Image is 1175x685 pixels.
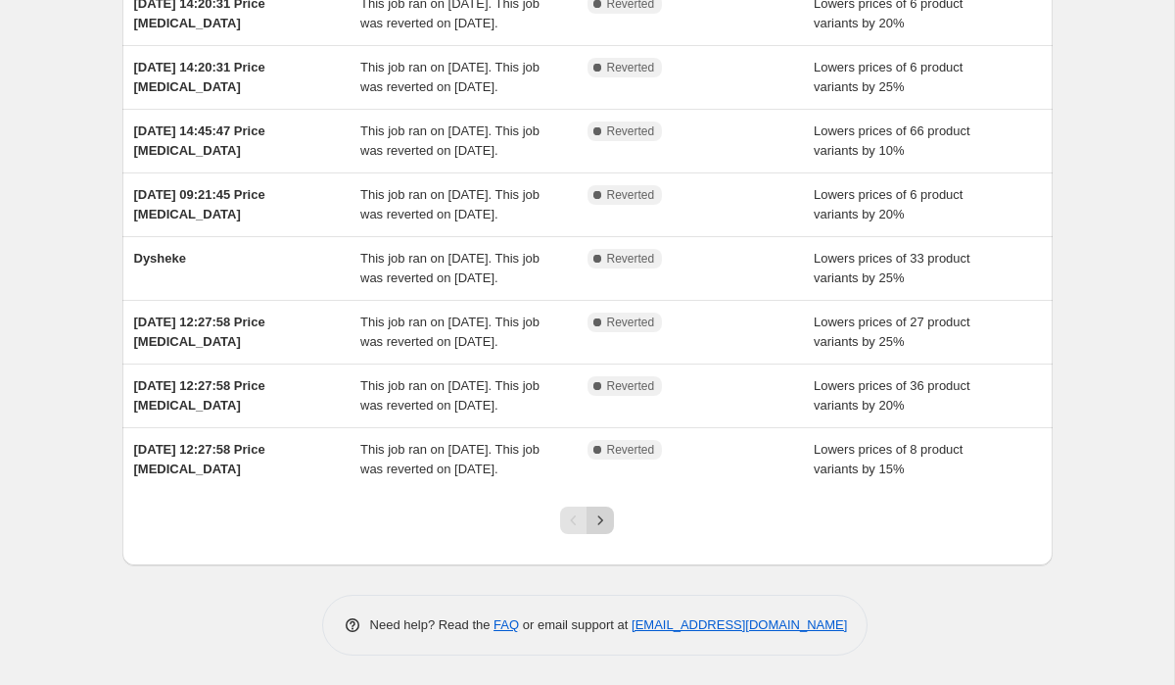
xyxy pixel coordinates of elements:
span: Reverted [607,187,655,203]
span: Reverted [607,442,655,458]
span: Reverted [607,251,655,267]
span: This job ran on [DATE]. This job was reverted on [DATE]. [360,60,540,94]
span: Lowers prices of 8 product variants by 15% [814,442,963,476]
span: Lowers prices of 27 product variants by 25% [814,315,970,349]
nav: Pagination [560,507,614,534]
span: This job ran on [DATE]. This job was reverted on [DATE]. [360,123,540,158]
span: Reverted [607,315,655,330]
span: This job ran on [DATE]. This job was reverted on [DATE]. [360,442,540,476]
span: Need help? Read the [370,617,494,632]
span: This job ran on [DATE]. This job was reverted on [DATE]. [360,315,540,349]
span: or email support at [519,617,632,632]
span: This job ran on [DATE]. This job was reverted on [DATE]. [360,187,540,221]
span: [DATE] 14:45:47 Price [MEDICAL_DATA] [134,123,265,158]
span: Lowers prices of 6 product variants by 20% [814,187,963,221]
span: Reverted [607,378,655,394]
span: Lowers prices of 33 product variants by 25% [814,251,970,285]
span: [DATE] 14:20:31 Price [MEDICAL_DATA] [134,60,265,94]
span: Lowers prices of 6 product variants by 25% [814,60,963,94]
span: This job ran on [DATE]. This job was reverted on [DATE]. [360,378,540,413]
span: [DATE] 09:21:45 Price [MEDICAL_DATA] [134,187,265,221]
span: [DATE] 12:27:58 Price [MEDICAL_DATA] [134,315,265,349]
a: [EMAIL_ADDRESS][DOMAIN_NAME] [632,617,847,632]
span: [DATE] 12:27:58 Price [MEDICAL_DATA] [134,378,265,413]
a: FAQ [493,617,519,632]
span: Reverted [607,123,655,139]
span: Dysheke [134,251,186,266]
span: [DATE] 12:27:58 Price [MEDICAL_DATA] [134,442,265,476]
span: Lowers prices of 36 product variants by 20% [814,378,970,413]
span: Lowers prices of 66 product variants by 10% [814,123,970,158]
span: Reverted [607,60,655,75]
button: Next [587,507,614,534]
span: This job ran on [DATE]. This job was reverted on [DATE]. [360,251,540,285]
